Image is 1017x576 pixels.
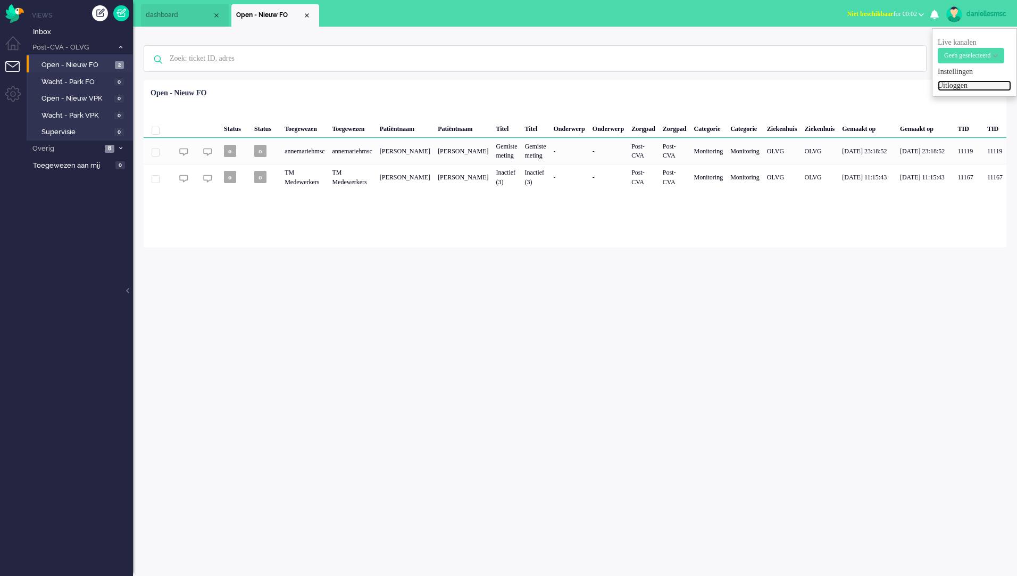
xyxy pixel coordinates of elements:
div: OLVG [763,138,801,164]
span: 0 [115,161,125,169]
a: Wacht - Park FO 0 [31,76,132,87]
div: [DATE] 23:18:52 [838,138,896,164]
img: ic_chat_grey.svg [179,147,188,157]
div: Titel [521,117,549,138]
a: daniellesmsc [944,6,1006,22]
span: Inbox [33,27,133,37]
div: daniellesmsc [966,9,1006,19]
span: Wacht - Park VPK [41,111,112,121]
div: Close tab [303,11,311,20]
span: o [254,171,266,183]
div: [DATE] 11:15:43 [896,164,954,190]
a: Quick Ticket [113,5,129,21]
div: Onderwerp [549,117,588,138]
span: 8 [105,145,114,153]
button: Geen geselecteerd [938,48,1004,63]
div: Post-CVA [659,164,690,190]
li: Dashboard [141,4,229,27]
span: dashboard [146,11,212,20]
div: TM Medewerkers [328,164,376,190]
span: Live kanalen [938,38,1004,59]
div: Categorie [727,117,763,138]
div: [PERSON_NAME] [434,164,492,190]
div: [PERSON_NAME] [434,138,492,164]
img: flow_omnibird.svg [5,4,24,23]
div: Monitoring [690,138,727,164]
div: OLVG [801,138,839,164]
div: - [589,164,628,190]
div: TID [954,117,983,138]
div: Status [251,117,281,138]
span: Niet beschikbaar [847,10,894,18]
li: Views [32,11,133,20]
li: Admin menu [5,86,29,110]
div: annemariehmsc [281,138,328,164]
div: Zorgpad [628,117,659,138]
span: 0 [114,78,124,86]
div: Status [220,117,251,138]
div: Onderwerp [589,117,628,138]
div: Inactief (3) [492,164,521,190]
a: Wacht - Park VPK 0 [31,109,132,121]
span: for 00:02 [847,10,917,18]
a: Omnidesk [5,7,24,15]
span: 0 [114,95,124,103]
img: ic_chat_grey.svg [203,174,212,183]
div: - [589,138,628,164]
span: o [254,145,266,157]
div: Post-CVA [659,138,690,164]
span: Open - Nieuw VPK [41,94,112,104]
div: Gemaakt op [896,117,954,138]
li: Niet beschikbaarfor 00:02 [841,3,930,27]
a: Open - Nieuw VPK 0 [31,92,132,104]
div: TID [983,117,1006,138]
img: ic_chat_grey.svg [179,174,188,183]
div: Zorgpad [659,117,690,138]
a: Instellingen [938,67,1011,77]
div: Creëer ticket [92,5,108,21]
span: Wacht - Park FO [41,77,112,87]
div: Ziekenhuis [763,117,801,138]
div: Open - Nieuw FO [151,88,206,98]
div: Post-CVA [628,164,659,190]
img: avatar [946,6,962,22]
button: Niet beschikbaarfor 00:02 [841,6,930,22]
div: Monitoring [727,164,763,190]
div: TM Medewerkers [281,164,328,190]
div: 11119 [983,138,1006,164]
div: Titel [492,117,521,138]
div: OLVG [801,164,839,190]
div: Post-CVA [628,138,659,164]
div: 11167 [954,164,983,190]
span: o [224,145,236,157]
div: Monitoring [727,138,763,164]
div: Gemaakt op [838,117,896,138]
li: View [231,4,319,27]
a: Open - Nieuw FO 2 [31,59,132,70]
li: Tickets menu [5,61,29,85]
input: Zoek: ticket ID, adres [162,46,912,71]
div: 11167 [983,164,1006,190]
div: Patiëntnaam [376,117,434,138]
img: ic_chat_grey.svg [203,147,212,157]
img: ic-search-icon.svg [144,46,172,73]
span: Supervisie [41,127,112,137]
span: 0 [114,112,124,120]
span: Toegewezen aan mij [33,161,112,171]
div: OLVG [763,164,801,190]
div: Monitoring [690,164,727,190]
li: Dashboard menu [5,36,29,60]
span: Overig [31,144,102,154]
div: 11167 [144,164,1006,190]
div: annemariehmsc [328,138,376,164]
span: Open - Nieuw FO [41,60,112,70]
div: Inactief (3) [521,164,549,190]
a: Uitloggen [938,80,1011,91]
a: Inbox [31,26,133,37]
div: - [549,138,588,164]
div: Toegewezen [281,117,328,138]
div: Ziekenhuis [801,117,839,138]
div: Gemiste meting [521,138,549,164]
span: Open - Nieuw FO [236,11,303,20]
div: 11119 [144,138,1006,164]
